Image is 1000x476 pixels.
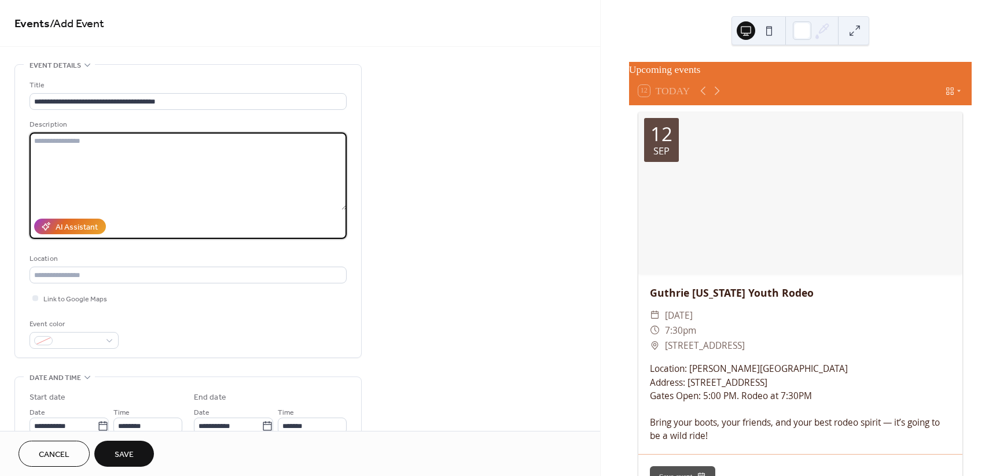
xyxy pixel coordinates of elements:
[30,79,344,91] div: Title
[19,441,90,467] button: Cancel
[650,308,660,323] div: ​
[653,146,670,156] div: Sep
[30,119,344,131] div: Description
[638,286,962,301] div: Guthrie [US_STATE] Youth Rodeo
[30,60,81,72] span: Event details
[39,449,69,461] span: Cancel
[194,407,209,419] span: Date
[30,392,65,404] div: Start date
[665,308,693,323] span: [DATE]
[30,253,344,265] div: Location
[56,222,98,234] div: AI Assistant
[30,407,45,419] span: Date
[629,62,972,77] div: Upcoming events
[665,338,745,353] span: [STREET_ADDRESS]
[113,407,130,419] span: Time
[665,323,696,338] span: 7:30pm
[650,124,672,143] div: 12
[650,338,660,353] div: ​
[650,323,660,338] div: ​
[34,219,106,234] button: AI Assistant
[30,372,81,384] span: Date and time
[115,449,134,461] span: Save
[194,392,226,404] div: End date
[638,362,962,442] div: Location: [PERSON_NAME][GEOGRAPHIC_DATA] Address: [STREET_ADDRESS] Gates Open: 5:00 PM. Rodeo at ...
[30,318,116,330] div: Event color
[50,13,104,35] span: / Add Event
[94,441,154,467] button: Save
[278,407,294,419] span: Time
[14,13,50,35] a: Events
[43,293,107,305] span: Link to Google Maps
